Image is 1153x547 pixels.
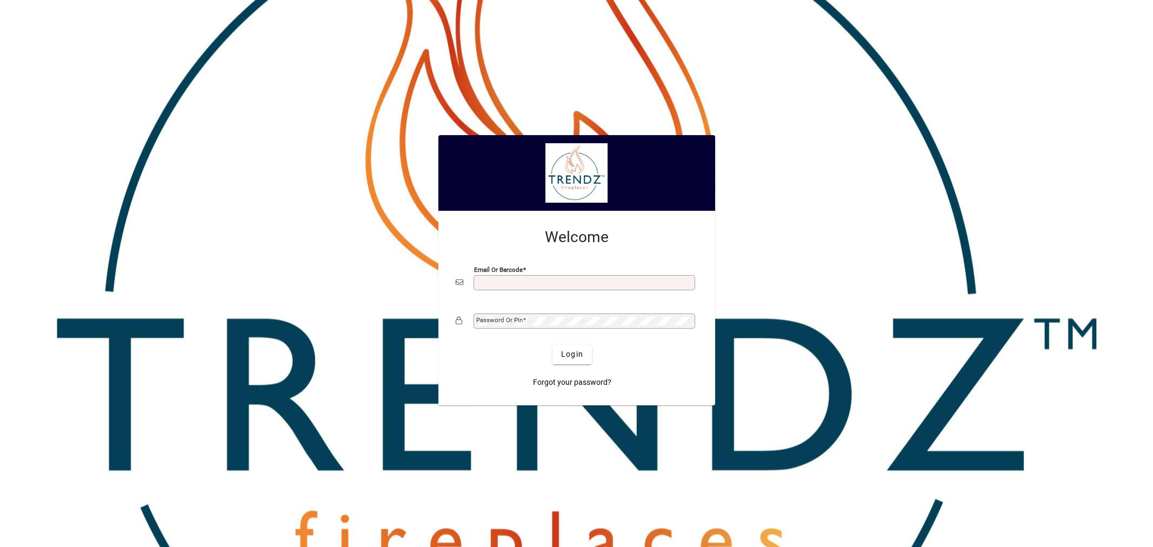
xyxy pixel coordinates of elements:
[533,377,611,388] span: Forgot your password?
[552,345,592,364] button: Login
[474,265,523,273] mat-label: Email or Barcode
[456,228,698,246] h2: Welcome
[561,349,583,360] span: Login
[529,373,616,392] a: Forgot your password?
[476,316,523,324] mat-label: Password or Pin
